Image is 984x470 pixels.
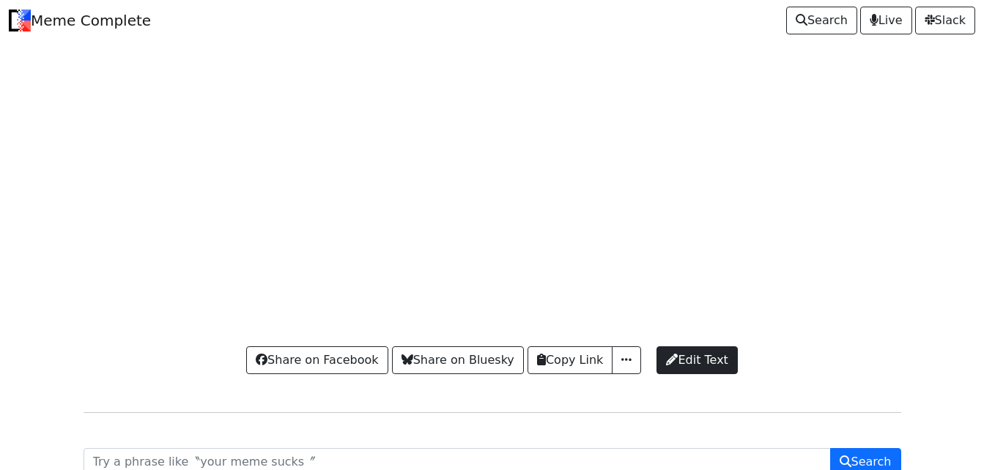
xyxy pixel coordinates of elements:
a: Share on Bluesky [392,346,524,374]
a: Slack [915,7,975,34]
span: Share on Facebook [256,351,378,369]
span: Slack [925,12,966,29]
a: Live [860,7,912,34]
img: Meme Complete [9,10,31,31]
a: Edit Text [656,346,737,374]
span: Share on Bluesky [402,351,514,369]
a: Meme Complete [9,6,151,35]
button: Copy Link [528,346,613,374]
span: Live [870,12,903,29]
span: Edit Text [666,351,728,369]
span: Search [796,12,848,29]
a: Share on Facebook [246,346,388,374]
a: Search [786,7,857,34]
